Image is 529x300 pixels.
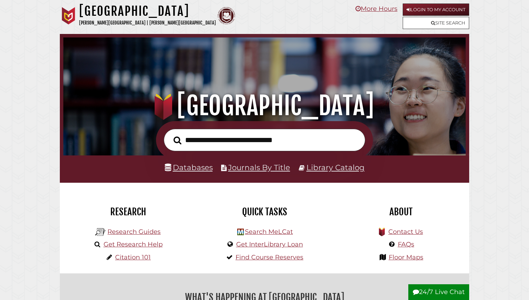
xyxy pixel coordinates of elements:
[104,240,163,248] a: Get Research Help
[245,228,293,236] a: Search MeLCat
[389,253,423,261] a: Floor Maps
[398,240,414,248] a: FAQs
[355,5,397,13] a: More Hours
[403,4,469,16] a: Login to My Account
[65,206,191,218] h2: Research
[202,206,327,218] h2: Quick Tasks
[236,240,303,248] a: Get InterLibrary Loan
[95,227,106,237] img: Hekman Library Logo
[237,229,244,235] img: Hekman Library Logo
[170,134,185,147] button: Search
[60,7,77,25] img: Calvin University
[338,206,464,218] h2: About
[403,17,469,29] a: Site Search
[79,19,216,27] p: [PERSON_NAME][GEOGRAPHIC_DATA] | [PERSON_NAME][GEOGRAPHIC_DATA]
[115,253,151,261] a: Citation 101
[174,136,181,144] i: Search
[306,163,365,172] a: Library Catalog
[71,90,458,121] h1: [GEOGRAPHIC_DATA]
[218,7,235,25] img: Calvin Theological Seminary
[165,163,213,172] a: Databases
[235,253,303,261] a: Find Course Reserves
[79,4,216,19] h1: [GEOGRAPHIC_DATA]
[388,228,423,236] a: Contact Us
[107,228,161,236] a: Research Guides
[228,163,290,172] a: Journals By Title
